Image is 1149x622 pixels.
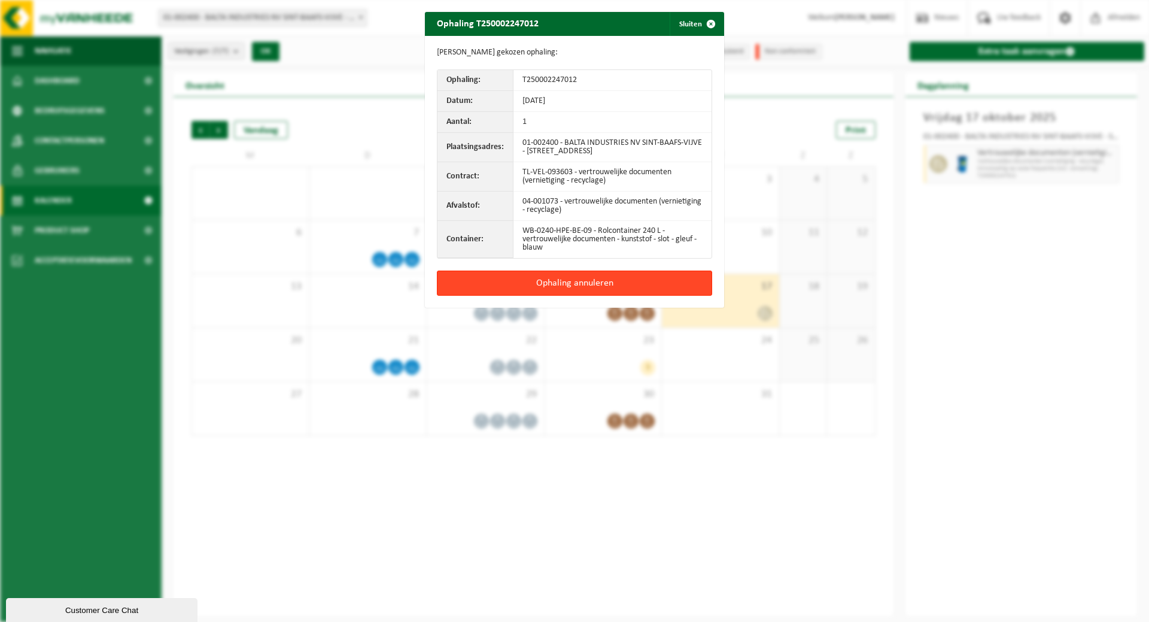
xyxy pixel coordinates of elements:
button: Ophaling annuleren [437,271,712,296]
td: WB-0240-HPE-BE-09 - Rolcontainer 240 L - vertrouwelijke documenten - kunststof - slot - gleuf - b... [513,221,712,258]
th: Aantal: [437,112,513,133]
th: Ophaling: [437,70,513,91]
p: [PERSON_NAME] gekozen ophaling: [437,48,712,57]
td: 1 [513,112,712,133]
th: Plaatsingsadres: [437,133,513,162]
iframe: chat widget [6,596,200,622]
td: 01-002400 - BALTA INDUSTRIES NV SINT-BAAFS-VIJVE - [STREET_ADDRESS] [513,133,712,162]
td: [DATE] [513,91,712,112]
td: 04-001073 - vertrouwelijke documenten (vernietiging - recyclage) [513,192,712,221]
th: Afvalstof: [437,192,513,221]
td: TL-VEL-093603 - vertrouwelijke documenten (vernietiging - recyclage) [513,162,712,192]
th: Datum: [437,91,513,112]
td: T250002247012 [513,70,712,91]
th: Container: [437,221,513,258]
button: Sluiten [670,12,723,36]
th: Contract: [437,162,513,192]
h2: Ophaling T250002247012 [425,12,551,35]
